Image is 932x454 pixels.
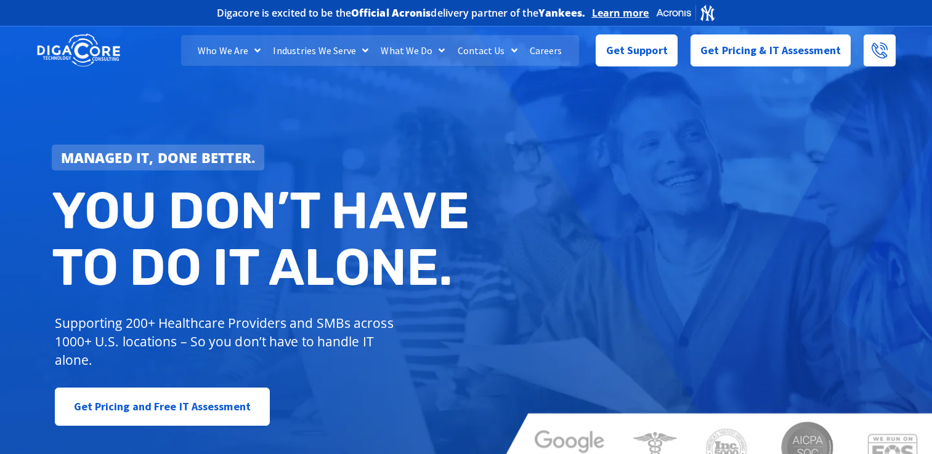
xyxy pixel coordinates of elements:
[37,33,120,69] img: DigaCore Technology Consulting
[192,35,267,66] a: Who We Are
[538,6,586,20] b: Yankees.
[55,314,399,369] p: Supporting 200+ Healthcare Providers and SMBs across 1000+ U.S. locations – So you don’t have to ...
[74,394,251,419] span: Get Pricing and Free IT Assessment
[52,183,476,295] h2: You don’t have to do IT alone.
[592,7,649,19] a: Learn more
[351,6,431,20] b: Official Acronis
[52,145,265,170] a: Managed IT, done better.
[181,35,580,66] nav: Menu
[596,34,678,66] a: Get Support
[217,8,586,18] h2: Digacore is excited to be the delivery partner of the
[700,38,841,63] span: Get Pricing & IT Assessment
[61,148,256,167] strong: Managed IT, done better.
[55,388,270,426] a: Get Pricing and Free IT Assessment
[452,35,524,66] a: Contact Us
[655,4,716,22] img: Acronis
[524,35,569,66] a: Careers
[606,38,668,63] span: Get Support
[691,34,851,66] a: Get Pricing & IT Assessment
[267,35,375,66] a: Industries We Serve
[375,35,451,66] a: What We Do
